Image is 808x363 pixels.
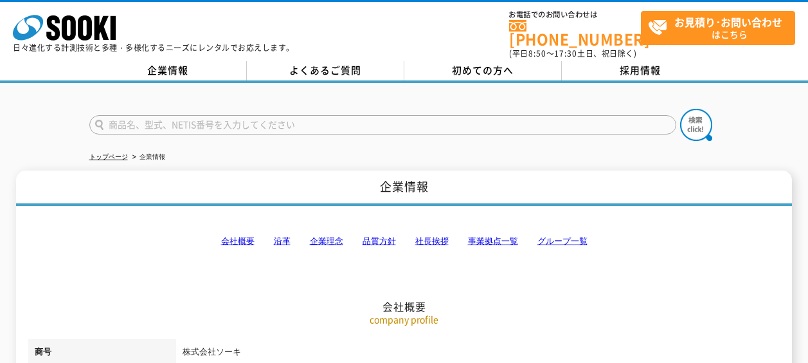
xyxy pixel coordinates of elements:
[554,48,577,59] span: 17:30
[641,11,795,45] a: お見積り･お問い合わせはこちら
[247,61,404,80] a: よくあるご質問
[89,61,247,80] a: 企業情報
[221,236,255,246] a: 会社概要
[468,236,518,246] a: 事業拠点一覧
[28,171,780,313] h2: 会社概要
[648,12,795,44] span: はこちら
[16,171,792,206] h1: 企業情報
[13,44,294,51] p: 日々進化する計測技術と多種・多様化するニーズにレンタルでお応えします。
[274,236,291,246] a: 沿革
[509,11,641,19] span: お電話でのお問い合わせは
[537,236,588,246] a: グループ一覧
[415,236,449,246] a: 社長挨拶
[528,48,546,59] span: 8:50
[509,20,641,46] a: [PHONE_NUMBER]
[452,63,514,77] span: 初めての方へ
[89,115,676,135] input: 商品名、型式、NETIS番号を入力してください
[28,313,780,326] p: company profile
[89,153,128,160] a: トップページ
[130,151,165,164] li: 企業情報
[363,236,396,246] a: 品質方針
[404,61,562,80] a: 初めての方へ
[310,236,343,246] a: 企業理念
[562,61,719,80] a: 採用情報
[674,14,782,30] strong: お見積り･お問い合わせ
[680,109,712,141] img: btn_search.png
[509,48,636,59] span: (平日 ～ 土日、祝日除く)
